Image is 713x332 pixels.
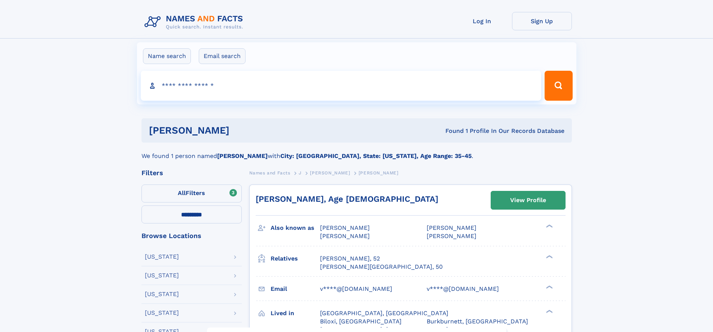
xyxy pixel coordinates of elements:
[256,194,438,204] a: [PERSON_NAME], Age [DEMOGRAPHIC_DATA]
[271,307,320,320] h3: Lived in
[320,263,443,271] a: [PERSON_NAME][GEOGRAPHIC_DATA], 50
[199,48,246,64] label: Email search
[249,168,290,177] a: Names and Facts
[141,12,249,32] img: Logo Names and Facts
[145,272,179,278] div: [US_STATE]
[310,170,350,176] span: [PERSON_NAME]
[271,283,320,295] h3: Email
[320,232,370,240] span: [PERSON_NAME]
[141,71,542,101] input: search input
[145,291,179,297] div: [US_STATE]
[141,185,242,202] label: Filters
[337,127,564,135] div: Found 1 Profile In Our Records Database
[271,252,320,265] h3: Relatives
[359,170,399,176] span: [PERSON_NAME]
[545,71,572,101] button: Search Button
[427,318,528,325] span: Burkburnett, [GEOGRAPHIC_DATA]
[141,232,242,239] div: Browse Locations
[143,48,191,64] label: Name search
[141,143,572,161] div: We found 1 person named with .
[544,309,553,314] div: ❯
[491,191,565,209] a: View Profile
[299,170,302,176] span: J
[320,310,448,317] span: [GEOGRAPHIC_DATA], [GEOGRAPHIC_DATA]
[145,310,179,316] div: [US_STATE]
[544,254,553,259] div: ❯
[544,224,553,229] div: ❯
[310,168,350,177] a: [PERSON_NAME]
[452,12,512,30] a: Log In
[427,232,476,240] span: [PERSON_NAME]
[510,192,546,209] div: View Profile
[217,152,268,159] b: [PERSON_NAME]
[149,126,338,135] h1: [PERSON_NAME]
[271,222,320,234] h3: Also known as
[145,254,179,260] div: [US_STATE]
[512,12,572,30] a: Sign Up
[178,189,186,197] span: All
[280,152,472,159] b: City: [GEOGRAPHIC_DATA], State: [US_STATE], Age Range: 35-45
[320,224,370,231] span: [PERSON_NAME]
[299,168,302,177] a: J
[544,284,553,289] div: ❯
[141,170,242,176] div: Filters
[427,224,476,231] span: [PERSON_NAME]
[320,318,402,325] span: Biloxi, [GEOGRAPHIC_DATA]
[320,255,380,263] a: [PERSON_NAME], 52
